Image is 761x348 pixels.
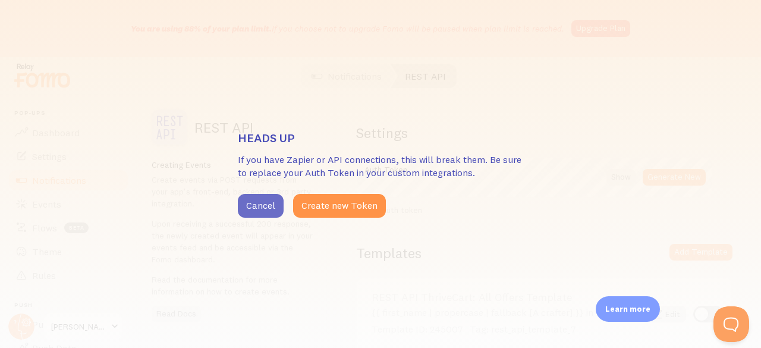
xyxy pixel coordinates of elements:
iframe: Help Scout Beacon - Open [713,306,749,342]
p: If you have Zapier or API connections, this will break them. Be sure to replace your Auth Token i... [238,153,523,180]
h3: Heads up [238,130,523,146]
button: Cancel [238,194,284,218]
div: Learn more [596,296,660,322]
button: Create new Token [293,194,386,218]
p: Learn more [605,303,650,315]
